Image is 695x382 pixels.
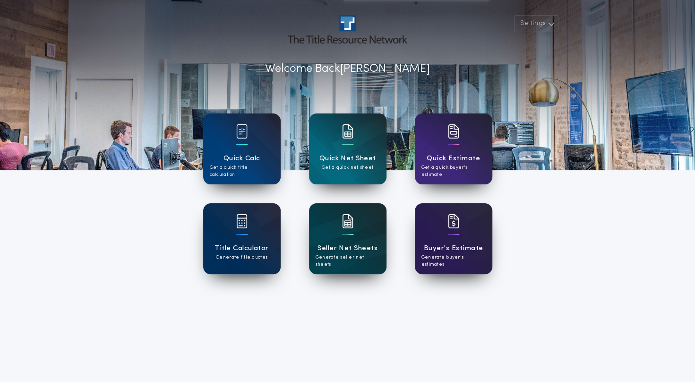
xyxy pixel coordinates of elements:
[265,61,430,78] p: Welcome Back [PERSON_NAME]
[309,113,386,184] a: card iconQuick Net SheetGet a quick net sheet
[415,203,492,274] a: card iconBuyer's EstimateGenerate buyer's estimates
[203,113,281,184] a: card iconQuick CalcGet a quick title calculation
[427,153,480,164] h1: Quick Estimate
[448,214,459,228] img: card icon
[236,214,248,228] img: card icon
[322,164,373,171] p: Get a quick net sheet
[210,164,274,178] p: Get a quick title calculation
[309,203,386,274] a: card iconSeller Net SheetsGenerate seller net sheets
[342,214,353,228] img: card icon
[203,203,281,274] a: card iconTitle CalculatorGenerate title quotes
[288,15,407,43] img: account-logo
[317,243,378,254] h1: Seller Net Sheets
[448,124,459,139] img: card icon
[424,243,483,254] h1: Buyer's Estimate
[514,15,558,32] button: Settings
[319,153,376,164] h1: Quick Net Sheet
[421,164,486,178] p: Get a quick buyer's estimate
[223,153,260,164] h1: Quick Calc
[236,124,248,139] img: card icon
[316,254,380,268] p: Generate seller net sheets
[216,254,267,261] p: Generate title quotes
[421,254,486,268] p: Generate buyer's estimates
[215,243,268,254] h1: Title Calculator
[415,113,492,184] a: card iconQuick EstimateGet a quick buyer's estimate
[342,124,353,139] img: card icon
